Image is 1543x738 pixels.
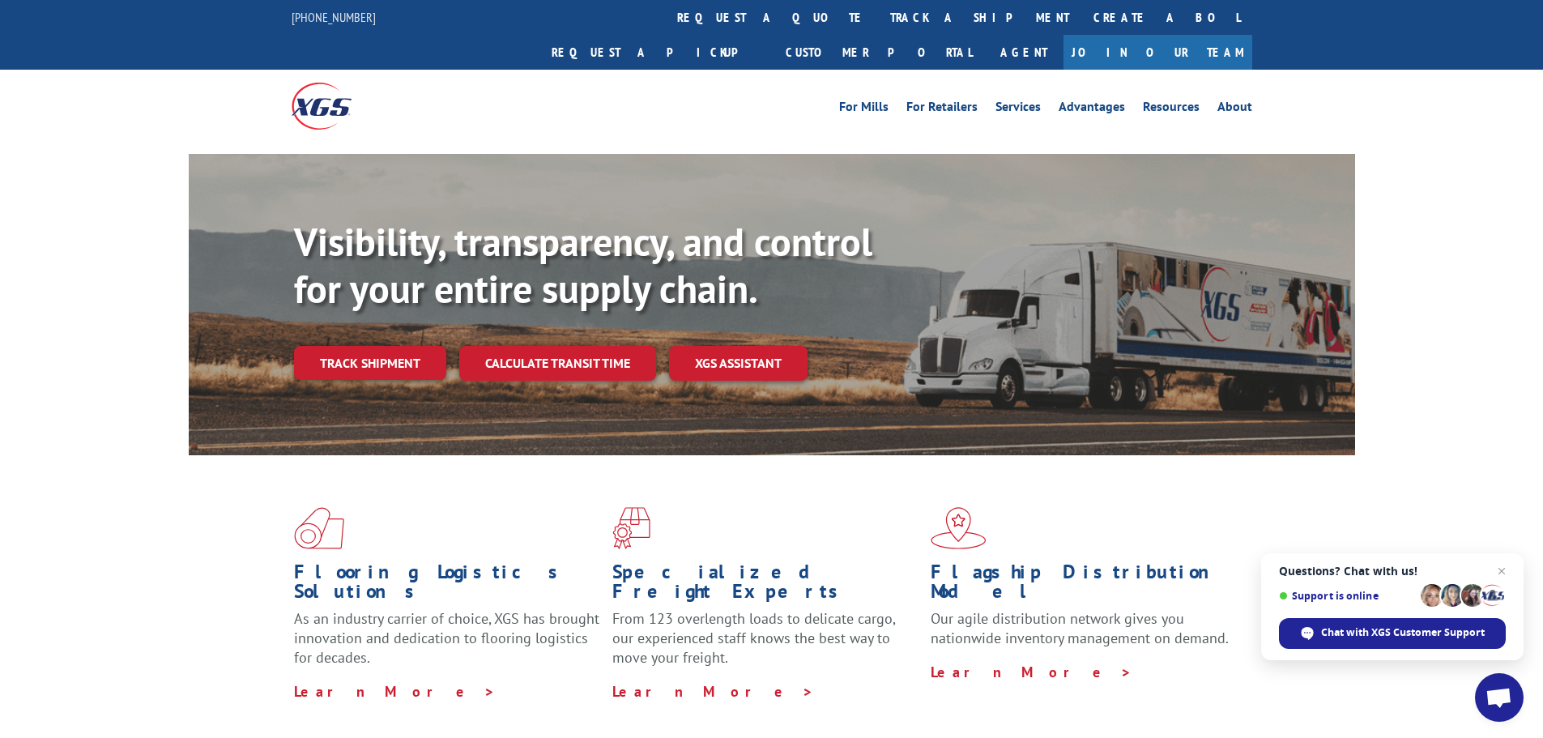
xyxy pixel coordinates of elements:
[612,507,650,549] img: xgs-icon-focused-on-flooring-red
[906,100,978,118] a: For Retailers
[995,100,1041,118] a: Services
[1279,618,1506,649] span: Chat with XGS Customer Support
[774,35,984,70] a: Customer Portal
[984,35,1063,70] a: Agent
[612,562,919,609] h1: Specialized Freight Experts
[1063,35,1252,70] a: Join Our Team
[612,609,919,681] p: From 123 overlength loads to delicate cargo, our experienced staff knows the best way to move you...
[839,100,889,118] a: For Mills
[292,9,376,25] a: [PHONE_NUMBER]
[1279,590,1415,602] span: Support is online
[1217,100,1252,118] a: About
[294,346,446,380] a: Track shipment
[294,507,344,549] img: xgs-icon-total-supply-chain-intelligence-red
[1279,565,1506,578] span: Questions? Chat with us!
[931,663,1132,681] a: Learn More >
[669,346,808,381] a: XGS ASSISTANT
[294,216,872,314] b: Visibility, transparency, and control for your entire supply chain.
[931,609,1229,647] span: Our agile distribution network gives you nationwide inventory management on demand.
[1475,673,1524,722] a: Open chat
[931,562,1237,609] h1: Flagship Distribution Model
[294,562,600,609] h1: Flooring Logistics Solutions
[1321,625,1485,640] span: Chat with XGS Customer Support
[294,682,496,701] a: Learn More >
[459,346,656,381] a: Calculate transit time
[1059,100,1125,118] a: Advantages
[294,609,599,667] span: As an industry carrier of choice, XGS has brought innovation and dedication to flooring logistics...
[931,507,987,549] img: xgs-icon-flagship-distribution-model-red
[539,35,774,70] a: Request a pickup
[612,682,814,701] a: Learn More >
[1143,100,1200,118] a: Resources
